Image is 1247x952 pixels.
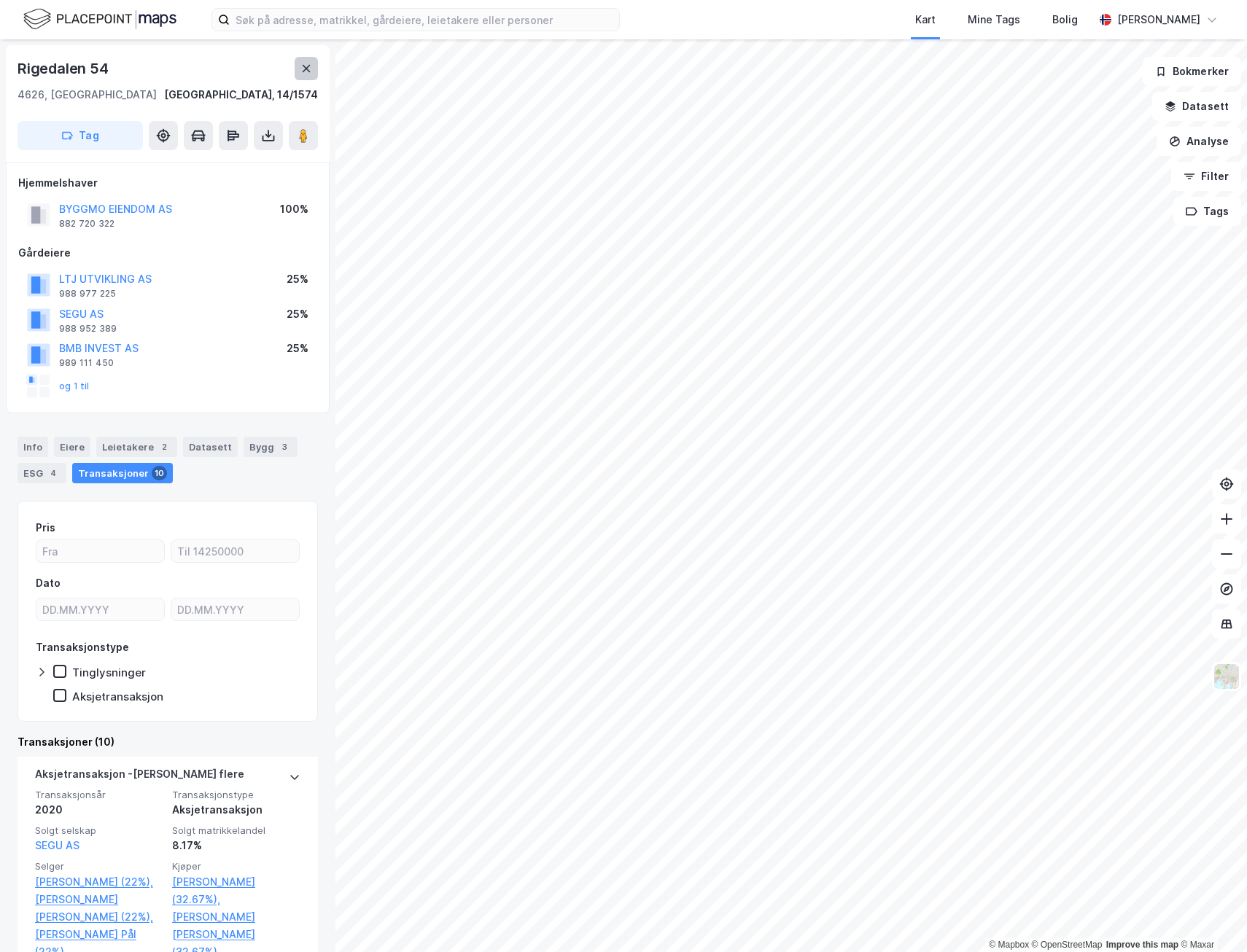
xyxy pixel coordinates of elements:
[72,463,173,483] div: Transaksjoner
[1106,940,1178,950] a: Improve this map
[18,57,112,80] div: Rigedalen 54
[96,437,177,457] div: Leietakere
[35,824,163,837] span: Solgt selskap
[35,891,163,926] a: [PERSON_NAME] [PERSON_NAME] (22%),
[172,824,300,837] span: Solgt matrikkelandel
[18,244,317,262] div: Gårdeiere
[1173,197,1241,226] button: Tags
[36,598,164,620] input: DD.MM.YYYY
[1174,882,1247,952] iframe: Chat Widget
[172,789,300,801] span: Transaksjonstype
[989,940,1029,950] a: Mapbox
[35,801,163,819] div: 2020
[172,873,300,908] a: [PERSON_NAME] (32.67%),
[18,437,48,457] div: Info
[1117,11,1200,28] div: [PERSON_NAME]
[35,765,244,789] div: Aksjetransaksjon - [PERSON_NAME] flere
[172,860,300,873] span: Kjøper
[18,86,157,104] div: 4626, [GEOGRAPHIC_DATA]
[277,440,292,454] div: 3
[152,466,167,480] div: 10
[18,121,143,150] button: Tag
[1052,11,1078,28] div: Bolig
[915,11,936,28] div: Kart
[54,437,90,457] div: Eiere
[18,174,317,192] div: Hjemmelshaver
[172,801,300,819] div: Aksjetransaksjon
[18,733,318,751] div: Transaksjoner (10)
[23,7,176,32] img: logo.f888ab2527a4732fd821a326f86c7f29.svg
[287,305,308,323] div: 25%
[1213,663,1240,690] img: Z
[36,540,164,562] input: Fra
[72,690,163,703] div: Aksjetransaksjon
[1032,940,1103,950] a: OpenStreetMap
[18,463,66,483] div: ESG
[35,860,163,873] span: Selger
[35,839,79,851] a: SEGU AS
[1152,92,1241,121] button: Datasett
[59,357,114,369] div: 989 111 450
[968,11,1020,28] div: Mine Tags
[183,437,238,457] div: Datasett
[171,598,299,620] input: DD.MM.YYYY
[171,540,299,562] input: Til 14250000
[164,86,318,104] div: [GEOGRAPHIC_DATA], 14/1574
[287,270,308,288] div: 25%
[280,200,308,218] div: 100%
[36,519,55,537] div: Pris
[72,666,146,679] div: Tinglysninger
[59,218,114,230] div: 882 720 322
[1157,127,1241,156] button: Analyse
[36,639,129,656] div: Transaksjonstype
[157,440,171,454] div: 2
[172,837,300,854] div: 8.17%
[59,323,117,335] div: 988 952 389
[35,873,163,891] a: [PERSON_NAME] (22%),
[46,466,61,480] div: 4
[59,288,116,300] div: 988 977 225
[1171,162,1241,191] button: Filter
[35,789,163,801] span: Transaksjonsår
[244,437,298,457] div: Bygg
[1143,57,1241,86] button: Bokmerker
[36,574,61,592] div: Dato
[230,9,619,31] input: Søk på adresse, matrikkel, gårdeiere, leietakere eller personer
[287,340,308,357] div: 25%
